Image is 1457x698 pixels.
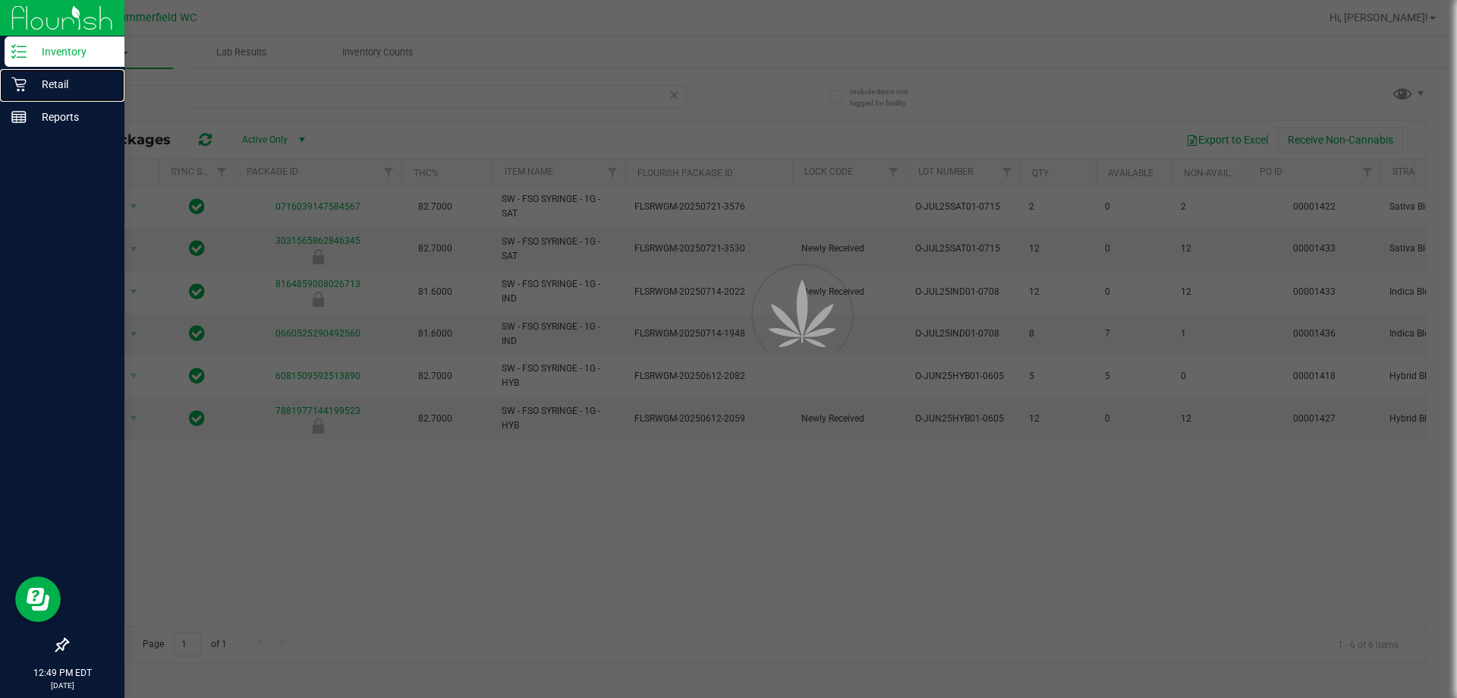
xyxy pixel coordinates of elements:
[11,44,27,59] inline-svg: Inventory
[7,666,118,680] p: 12:49 PM EDT
[27,43,118,61] p: Inventory
[7,680,118,691] p: [DATE]
[27,108,118,126] p: Reports
[11,77,27,92] inline-svg: Retail
[15,576,61,622] iframe: Resource center
[11,109,27,125] inline-svg: Reports
[27,75,118,93] p: Retail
